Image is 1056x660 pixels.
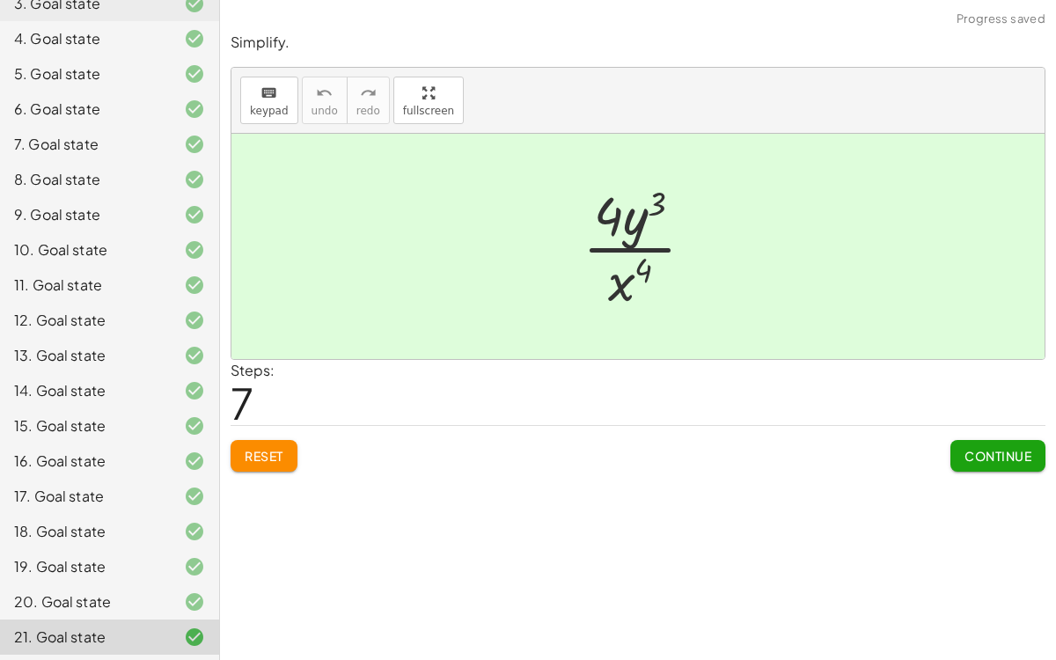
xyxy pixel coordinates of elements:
[316,83,333,104] i: undo
[14,275,156,296] div: 11. Goal state
[240,77,298,124] button: keyboardkeypad
[14,521,156,542] div: 18. Goal state
[184,451,205,472] i: Task finished and correct.
[184,521,205,542] i: Task finished and correct.
[14,134,156,155] div: 7. Goal state
[184,134,205,155] i: Task finished and correct.
[312,105,338,117] span: undo
[14,380,156,401] div: 14. Goal state
[14,591,156,612] div: 20. Goal state
[184,310,205,331] i: Task finished and correct.
[184,275,205,296] i: Task finished and correct.
[184,239,205,260] i: Task finished and correct.
[14,556,156,577] div: 19. Goal state
[14,63,156,84] div: 5. Goal state
[231,33,1045,53] p: Simplify.
[184,556,205,577] i: Task finished and correct.
[14,486,156,507] div: 17. Goal state
[347,77,390,124] button: redoredo
[245,448,283,464] span: Reset
[14,28,156,49] div: 4. Goal state
[184,415,205,436] i: Task finished and correct.
[184,169,205,190] i: Task finished and correct.
[184,99,205,120] i: Task finished and correct.
[957,11,1045,28] span: Progress saved
[14,451,156,472] div: 16. Goal state
[184,627,205,648] i: Task finished and correct.
[184,486,205,507] i: Task finished and correct.
[14,169,156,190] div: 8. Goal state
[14,204,156,225] div: 9. Goal state
[14,627,156,648] div: 21. Goal state
[14,415,156,436] div: 15. Goal state
[184,63,205,84] i: Task finished and correct.
[184,591,205,612] i: Task finished and correct.
[393,77,464,124] button: fullscreen
[184,380,205,401] i: Task finished and correct.
[964,448,1031,464] span: Continue
[184,204,205,225] i: Task finished and correct.
[302,77,348,124] button: undoundo
[950,440,1045,472] button: Continue
[360,83,377,104] i: redo
[184,28,205,49] i: Task finished and correct.
[250,105,289,117] span: keypad
[14,99,156,120] div: 6. Goal state
[14,239,156,260] div: 10. Goal state
[356,105,380,117] span: redo
[14,310,156,331] div: 12. Goal state
[231,376,253,429] span: 7
[14,345,156,366] div: 13. Goal state
[403,105,454,117] span: fullscreen
[231,361,275,379] label: Steps:
[184,345,205,366] i: Task finished and correct.
[231,440,297,472] button: Reset
[260,83,277,104] i: keyboard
